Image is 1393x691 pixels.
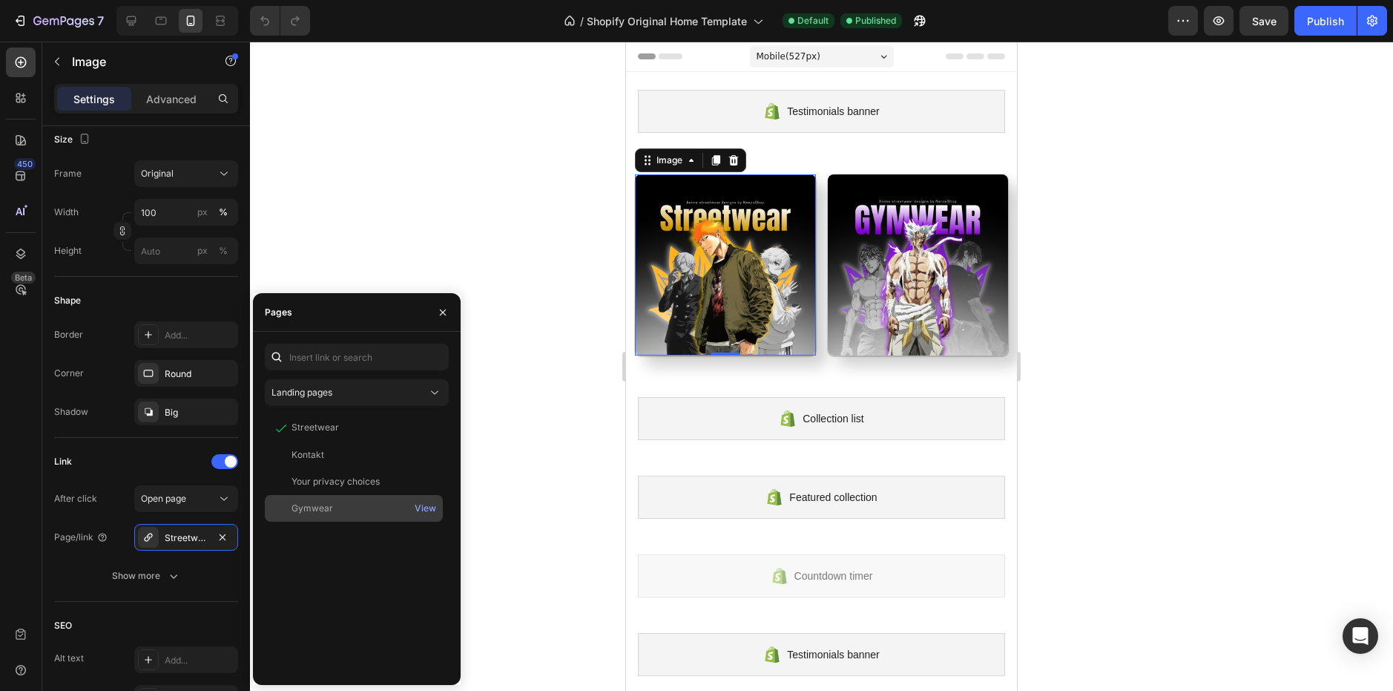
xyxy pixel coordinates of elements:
div: Publish [1307,13,1344,29]
div: Page/link [54,531,108,544]
p: Advanced [146,91,197,107]
div: Your privacy choices [292,475,380,488]
button: Open page [134,485,238,512]
button: px [214,242,232,260]
div: % [219,244,228,258]
span: Shopify Original Home Template [587,13,747,29]
div: Show more [112,569,181,583]
button: % [194,242,211,260]
iframe: Design area [626,42,1017,691]
button: Save [1239,6,1288,36]
button: Publish [1294,6,1357,36]
button: % [194,203,211,221]
div: Streetwear [292,421,339,434]
div: Pages [265,306,292,319]
p: Image [72,53,198,71]
span: Landing pages [271,387,332,398]
input: px% [134,199,238,226]
div: Shape [54,294,81,307]
div: Kontakt [292,448,324,462]
div: After click [54,492,97,505]
p: Settings [73,91,115,107]
label: Frame [54,167,82,180]
label: Height [54,244,82,258]
div: SEO [54,619,72,632]
div: Streetwear [165,531,208,545]
p: 7 [97,12,104,30]
div: Shadow [54,405,88,419]
div: Round [165,367,234,381]
label: Width [54,206,79,219]
div: Link [54,455,72,468]
input: px% [134,238,238,264]
div: Corner [54,367,84,380]
div: px [197,206,208,219]
button: Landing pages [265,379,449,406]
div: Big [165,406,234,419]
div: View [415,502,436,515]
div: % [219,206,228,219]
input: Insert link or search [265,344,449,370]
div: Add... [165,654,234,667]
div: Undo/Redo [250,6,310,36]
span: / [580,13,584,29]
div: Beta [11,272,36,284]
button: 7 [6,6,111,36]
div: Gymwear [292,502,333,515]
button: px [214,203,232,221]
span: Original [141,167,174,180]
div: Size [54,130,93,150]
div: Alt text [54,652,84,665]
div: 450 [14,158,36,170]
button: Show more [54,563,238,589]
div: Open Intercom Messenger [1343,618,1378,654]
button: Original [134,160,238,187]
span: Save [1252,15,1277,27]
button: View [414,498,437,519]
span: Default [797,14,829,27]
span: Open page [141,493,186,504]
div: px [197,244,208,258]
div: Border [54,328,83,341]
span: Published [855,14,896,27]
div: Add... [165,329,234,342]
